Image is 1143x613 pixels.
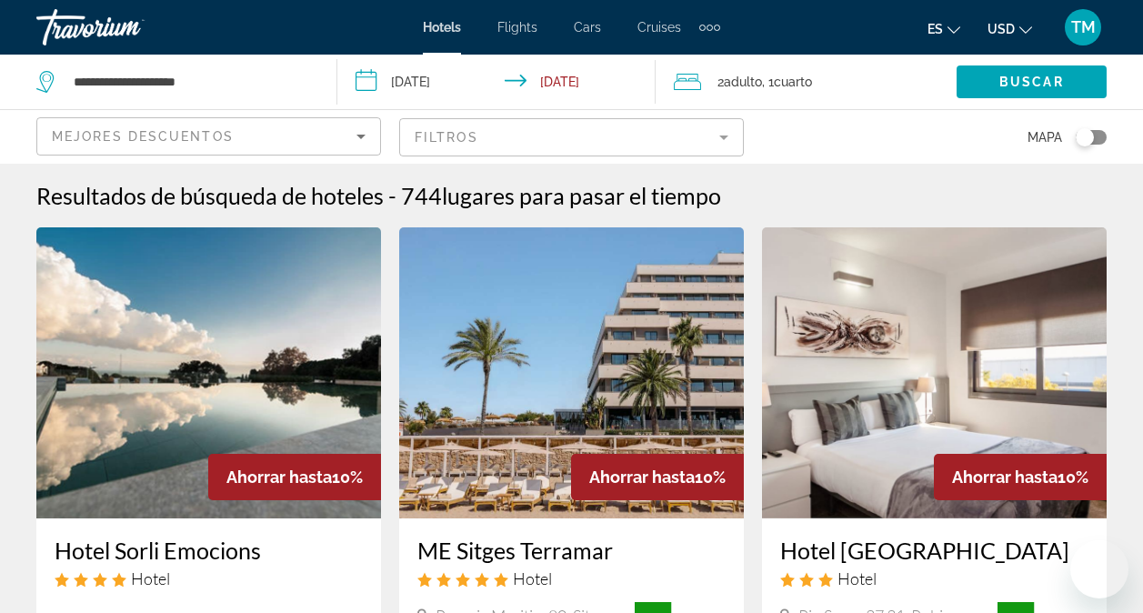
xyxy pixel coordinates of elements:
a: Cruises [637,20,681,35]
span: Adulto [724,75,762,89]
span: Hotel [131,568,170,588]
span: USD [988,22,1015,36]
span: TM [1071,18,1096,36]
span: , 1 [762,69,812,95]
mat-select: Sort by [52,126,366,147]
button: Buscar [957,65,1107,98]
span: es [927,22,943,36]
span: lugares para pasar el tiempo [442,182,721,209]
span: Ahorrar hasta [589,467,695,487]
button: Toggle map [1062,129,1107,146]
button: User Menu [1059,8,1107,46]
h1: Resultados de búsqueda de hoteles [36,182,384,209]
div: 10% [571,454,744,500]
button: Change currency [988,15,1032,42]
span: Ahorrar hasta [952,467,1058,487]
a: Hotel Sorli Emocions [55,537,363,564]
div: 4 star Hotel [55,568,363,588]
iframe: Button to launch messaging window [1070,540,1128,598]
div: 5 star Hotel [417,568,726,588]
span: 2 [717,69,762,95]
img: Hotel image [399,227,744,518]
a: Hotel [GEOGRAPHIC_DATA] [780,537,1088,564]
button: Extra navigation items [699,13,720,42]
div: 3 star Hotel [780,568,1088,588]
img: Hotel image [762,227,1107,518]
a: Hotels [423,20,461,35]
button: Filter [399,117,744,157]
span: Hotel [513,568,552,588]
span: Cuarto [774,75,812,89]
span: - [388,182,396,209]
button: Check-in date: Nov 2, 2025 Check-out date: Nov 6, 2025 [337,55,657,109]
span: Ahorrar hasta [226,467,332,487]
a: Travorium [36,4,218,51]
a: ME Sitges Terramar [417,537,726,564]
span: Mapa [1028,125,1062,150]
h2: 744 [401,182,721,209]
span: Buscar [999,75,1064,89]
img: Hotel image [36,227,381,518]
a: Cars [574,20,601,35]
span: Hotel [837,568,877,588]
button: Travelers: 2 adults, 0 children [656,55,957,109]
div: 10% [208,454,381,500]
button: Change language [927,15,960,42]
span: Mejores descuentos [52,129,234,144]
a: Flights [497,20,537,35]
div: 10% [934,454,1107,500]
